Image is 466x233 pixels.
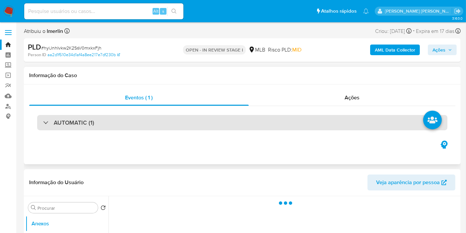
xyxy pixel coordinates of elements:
h1: Informação do Caso [29,72,455,79]
input: Pesquise usuários ou casos... [24,7,183,16]
span: - [413,27,415,36]
span: Ações [345,94,360,101]
button: Veja aparência por pessoa [367,175,455,190]
button: Retornar ao pedido padrão [100,205,106,212]
p: leticia.merlin@mercadolivre.com [385,8,452,14]
span: MID [292,46,301,54]
button: Ações [428,45,457,55]
b: lmerlin [45,27,63,35]
a: Notificações [363,8,369,14]
button: Anexos [26,216,108,232]
span: Expira em 17 dias [416,28,454,35]
b: PLD [28,42,41,52]
p: OPEN - IN REVIEW STAGE I [183,45,246,55]
a: aa2d1f510e34d1af4a8ee217e7df230b [47,52,120,58]
span: Atalhos rápidos [321,8,357,15]
span: Atribuiu o [24,28,63,35]
span: # hyiJnhIvkw2K2SsV0mxkxFjh [41,45,101,51]
button: Procurar [31,205,36,210]
b: Person ID [28,52,46,58]
div: AUTOMATIC (1) [37,115,447,130]
h1: Informação do Usuário [29,179,84,186]
span: Veja aparência por pessoa [376,175,440,190]
button: search-icon [167,7,181,16]
b: AML Data Collector [375,45,415,55]
span: Ações [433,45,445,55]
span: s [162,8,164,14]
button: AML Data Collector [370,45,420,55]
div: MLB [248,46,265,54]
input: Procurar [37,205,95,211]
div: Criou: [DATE] [375,27,412,36]
span: Risco PLD: [268,46,301,54]
a: Sair [454,8,461,15]
span: Eventos ( 1 ) [125,94,153,101]
h3: AUTOMATIC (1) [54,119,94,126]
span: Alt [153,8,159,14]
